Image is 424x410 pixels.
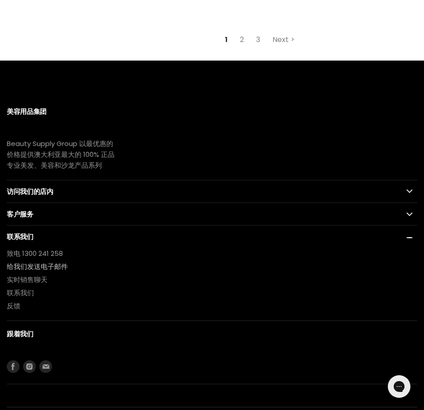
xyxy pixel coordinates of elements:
a: 致电 1300 241 258 [7,249,63,258]
font: 跟着我们 [7,329,33,339]
font: 客户服务 [7,209,33,219]
a: 2 [235,32,249,48]
font: 访问我们的店内 [7,187,53,196]
a: 给我们发送电子邮件 [7,262,68,271]
font: Beauty Supply Group 以最优惠的价格提供澳大利亚最大的 100% 正品专业美发、美容和沙龙产品系列 [7,139,114,170]
iframe: Gorgias 实时聊天信使 [383,372,415,401]
span: 1 [220,32,233,48]
a: Next [267,32,300,48]
a: 3 [251,32,265,48]
a: 实时销售聊天 [7,275,48,284]
font: 联系我们 [7,232,33,241]
a: 反馈 [7,301,20,311]
font: 美容用品集团 [7,107,47,116]
a: 联系我们 [7,288,34,297]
